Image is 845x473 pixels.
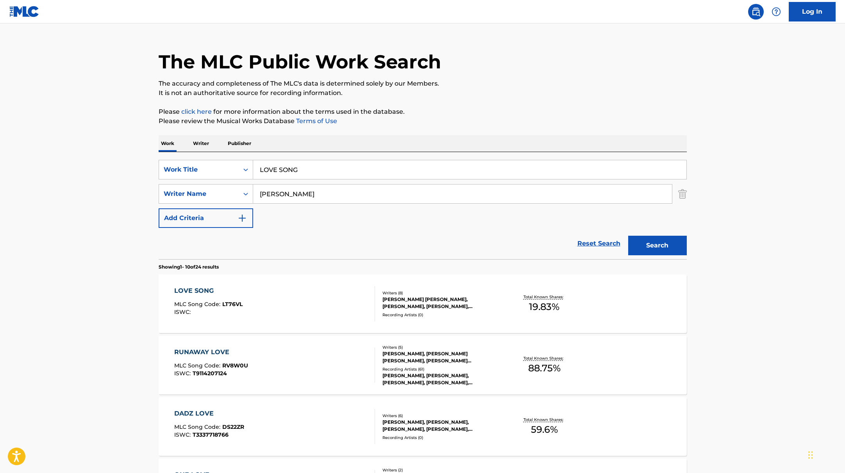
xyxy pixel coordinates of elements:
a: DADZ LOVEMLC Song Code:DS22ZRISWC:T3337718766Writers (6)[PERSON_NAME], [PERSON_NAME], [PERSON_NAM... [159,397,687,456]
p: Writer [191,135,211,152]
div: LOVE SONG [174,286,243,296]
div: RUNAWAY LOVE [174,348,248,357]
div: Work Title [164,165,234,174]
a: Reset Search [573,235,624,252]
div: Writers ( 2 ) [382,467,500,473]
span: ISWC : [174,308,193,315]
p: Total Known Shares: [523,294,565,300]
div: Writer Name [164,189,234,199]
span: T9114207124 [193,370,227,377]
span: 19.83 % [529,300,559,314]
img: help [772,7,781,16]
p: Total Known Shares: [523,417,565,423]
iframe: Chat Widget [806,435,845,473]
div: Recording Artists ( 61 ) [382,366,500,372]
span: MLC Song Code : [174,362,222,369]
button: Add Criteria [159,208,253,228]
span: MLC Song Code : [174,301,222,308]
div: Recording Artists ( 0 ) [382,312,500,318]
span: ISWC : [174,370,193,377]
div: [PERSON_NAME], [PERSON_NAME], [PERSON_NAME], [PERSON_NAME], [PERSON_NAME], [PERSON_NAME] [382,372,500,386]
a: click here [181,108,212,115]
div: [PERSON_NAME], [PERSON_NAME] [PERSON_NAME], [PERSON_NAME] [PERSON_NAME], [PERSON_NAME] [382,350,500,364]
img: Delete Criterion [678,184,687,204]
a: Public Search [748,4,764,20]
p: Total Known Shares: [523,355,565,361]
div: Recording Artists ( 0 ) [382,435,500,441]
span: ISWC : [174,431,193,438]
span: RV8W0U [222,362,248,369]
a: Terms of Use [295,117,337,125]
a: Log In [789,2,836,21]
div: Help [768,4,784,20]
p: Showing 1 - 10 of 24 results [159,263,219,271]
div: Writers ( 5 ) [382,344,500,350]
img: MLC Logo [9,6,39,17]
div: DADZ LOVE [174,409,244,418]
div: Writers ( 8 ) [382,290,500,296]
span: MLC Song Code : [174,423,222,430]
p: Publisher [225,135,254,152]
span: 59.6 % [531,423,558,437]
p: Please for more information about the terms used in the database. [159,107,687,116]
form: Search Form [159,160,687,259]
p: Please review the Musical Works Database [159,116,687,126]
img: 9d2ae6d4665cec9f34b9.svg [238,213,247,223]
a: RUNAWAY LOVEMLC Song Code:RV8W0UISWC:T9114207124Writers (5)[PERSON_NAME], [PERSON_NAME] [PERSON_N... [159,336,687,394]
div: Drag [808,443,813,467]
button: Search [628,236,687,255]
div: Writers ( 6 ) [382,413,500,419]
p: Work [159,135,177,152]
div: [PERSON_NAME] [PERSON_NAME], [PERSON_NAME], [PERSON_NAME], [PERSON_NAME], [PERSON_NAME], [PERSON_... [382,296,500,310]
span: 88.75 % [528,361,561,375]
span: LT76VL [222,301,243,308]
h1: The MLC Public Work Search [159,50,441,73]
img: search [751,7,761,16]
p: The accuracy and completeness of The MLC's data is determined solely by our Members. [159,79,687,88]
div: [PERSON_NAME], [PERSON_NAME], [PERSON_NAME], [PERSON_NAME], [PERSON_NAME], [PERSON_NAME] [382,419,500,433]
span: DS22ZR [222,423,244,430]
a: LOVE SONGMLC Song Code:LT76VLISWC:Writers (8)[PERSON_NAME] [PERSON_NAME], [PERSON_NAME], [PERSON_... [159,274,687,333]
span: T3337718766 [193,431,229,438]
p: It is not an authoritative source for recording information. [159,88,687,98]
